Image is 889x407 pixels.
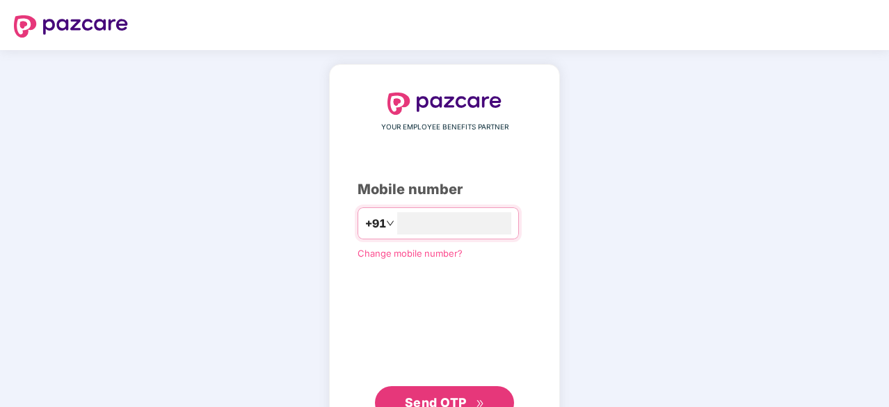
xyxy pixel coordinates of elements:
span: YOUR EMPLOYEE BENEFITS PARTNER [381,122,508,133]
span: down [386,219,394,228]
span: +91 [365,215,386,232]
a: Change mobile number? [358,248,463,259]
img: logo [387,93,502,115]
img: logo [14,15,128,38]
div: Mobile number [358,179,531,200]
